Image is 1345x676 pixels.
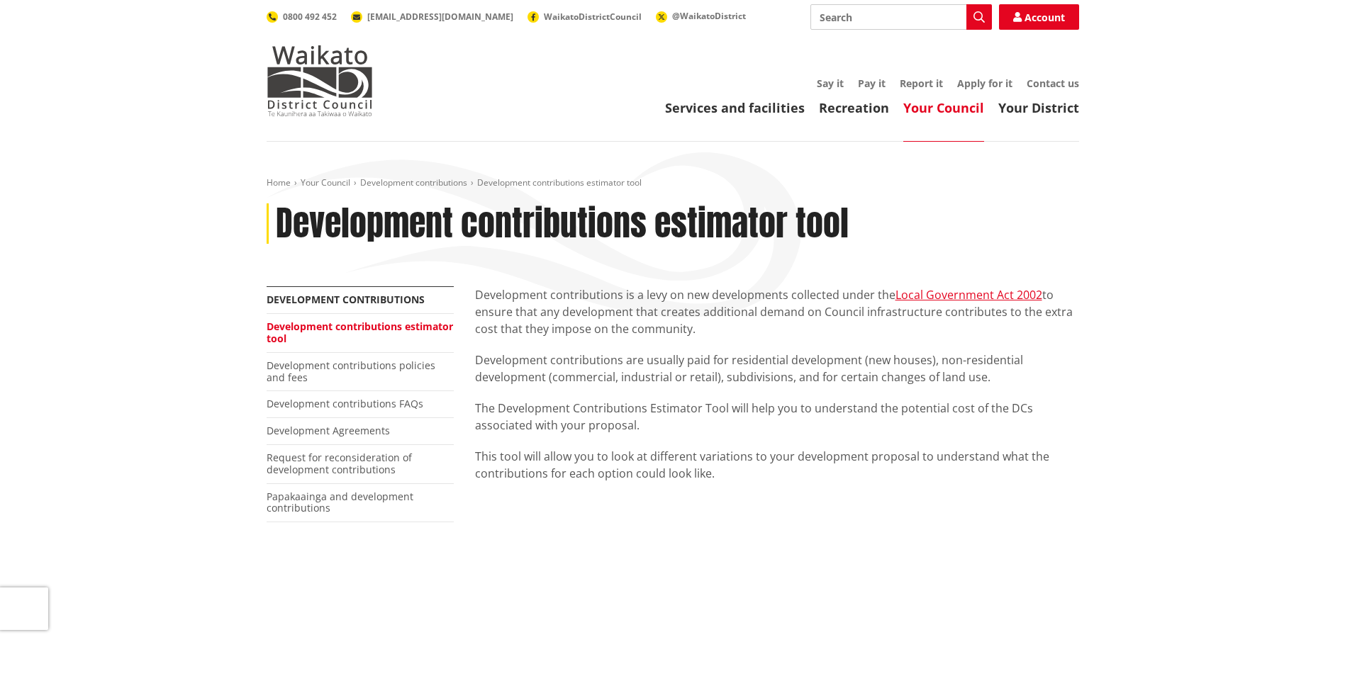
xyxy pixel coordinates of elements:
a: Pay it [858,77,886,90]
a: Development contributions [267,293,425,306]
a: Recreation [819,99,889,116]
a: @WaikatoDistrict [656,10,746,22]
a: Development contributions [360,176,467,188]
a: Report it [900,77,943,90]
span: WaikatoDistrictCouncil [544,11,642,23]
a: Contact us [1027,77,1079,90]
a: Request for reconsideration of development contributions [267,451,412,476]
img: Waikato District Council - Te Kaunihera aa Takiwaa o Waikato [267,45,373,116]
a: Development contributions FAQs [267,397,423,410]
a: Services and facilities [665,99,805,116]
input: Search input [810,4,992,30]
a: Account [999,4,1079,30]
a: Development contributions estimator tool [267,320,453,345]
a: Development contributions policies and fees [267,359,435,384]
a: Your Council [903,99,984,116]
span: Development contributions estimator tool [477,176,642,188]
span: [EMAIL_ADDRESS][DOMAIN_NAME] [367,11,513,23]
a: Home [267,176,291,188]
a: Local Government Act 2002 [895,287,1042,303]
span: 0800 492 452 [283,11,337,23]
nav: breadcrumb [267,177,1079,189]
a: Your District [998,99,1079,116]
p: The Development Contributions Estimator Tool will help you to understand the potential cost of th... [475,400,1079,434]
a: Development Agreements [267,424,390,437]
a: Say it [817,77,844,90]
a: WaikatoDistrictCouncil [528,11,642,23]
p: Development contributions are usually paid for residential development (new houses), non-resident... [475,351,1079,385]
p: This tool will allow you to look at different variations to your development proposal to understa... [475,448,1079,482]
h1: Development contributions estimator tool [276,203,849,244]
p: Development contributions is a levy on new developments collected under the to ensure that any de... [475,286,1079,337]
a: Apply for it [957,77,1012,90]
a: [EMAIL_ADDRESS][DOMAIN_NAME] [351,11,513,23]
a: 0800 492 452 [267,11,337,23]
a: Papakaainga and development contributions [267,490,413,515]
a: Your Council [301,176,350,188]
span: @WaikatoDistrict [672,10,746,22]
